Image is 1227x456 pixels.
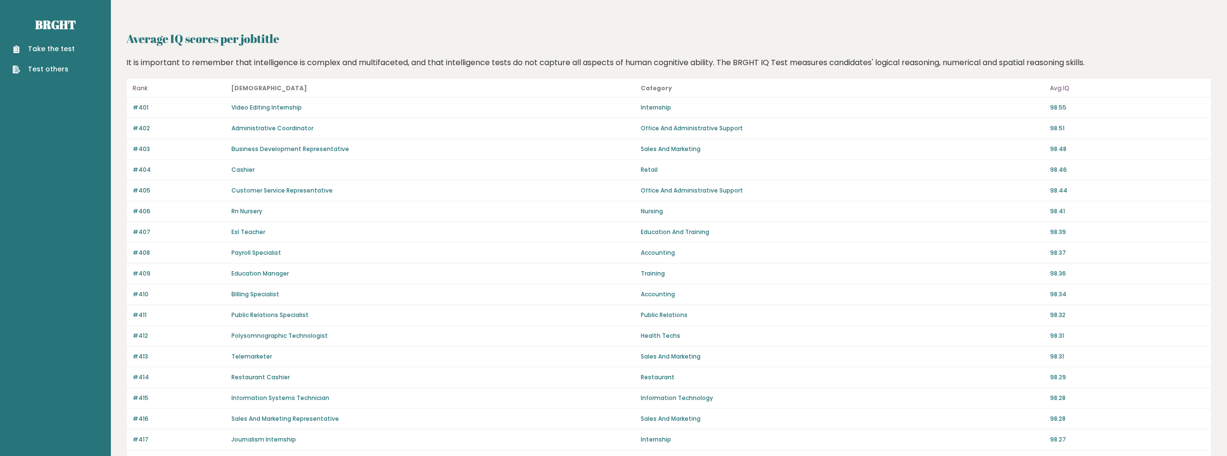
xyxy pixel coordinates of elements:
[1050,415,1205,423] p: 98.28
[231,435,296,443] a: Journalism Internship
[1050,124,1205,133] p: 98.51
[1050,269,1205,278] p: 98.36
[231,373,290,381] a: Restaurant Cashier
[641,228,1044,236] p: Education And Training
[231,124,313,132] a: Administrative Coordinator
[1050,373,1205,382] p: 98.29
[641,207,1044,216] p: Nursing
[231,103,302,111] a: Video Editing Internship
[1050,228,1205,236] p: 98.39
[641,332,1044,340] p: Health Techs
[231,269,289,277] a: Education Manager
[133,228,226,236] p: #407
[123,57,1215,69] div: It is important to remember that intelligence is complex and multifaceted, and that intelligence ...
[641,394,1044,402] p: Information Technology
[231,290,279,298] a: Billing Specialist
[133,435,226,444] p: #417
[133,332,226,340] p: #412
[231,207,262,215] a: Rn Nursery
[133,103,226,112] p: #401
[133,249,226,257] p: #408
[13,64,75,74] a: Test others
[641,311,1044,319] p: Public Relations
[1050,352,1205,361] p: 98.31
[1050,166,1205,174] p: 98.46
[1050,290,1205,299] p: 98.34
[641,103,1044,112] p: Internship
[133,207,226,216] p: #406
[641,145,1044,153] p: Sales And Marketing
[231,415,339,423] a: Sales And Marketing Representative
[133,352,226,361] p: #413
[231,249,281,257] a: Payroll Specialist
[13,44,75,54] a: Take the test
[133,83,226,94] p: Rank
[133,373,226,382] p: #414
[1050,249,1205,257] p: 98.37
[133,145,226,153] p: #403
[231,166,255,174] a: Cashier
[641,249,1044,257] p: Accounting
[641,415,1044,423] p: Sales And Marketing
[133,166,226,174] p: #404
[1050,186,1205,195] p: 98.44
[641,269,1044,278] p: Training
[641,186,1044,195] p: Office And Administrative Support
[641,290,1044,299] p: Accounting
[641,435,1044,444] p: Internship
[133,394,226,402] p: #415
[133,311,226,319] p: #411
[231,311,309,319] a: Public Relations Specialist
[231,186,333,194] a: Customer Service Representative
[1050,311,1205,319] p: 98.32
[641,166,1044,174] p: Retail
[641,124,1044,133] p: Office And Administrative Support
[641,373,1044,382] p: Restaurant
[35,17,76,32] a: Brght
[1050,145,1205,153] p: 98.48
[231,84,307,92] b: [DEMOGRAPHIC_DATA]
[231,394,329,402] a: Information Systems Technician
[133,415,226,423] p: #416
[133,290,226,299] p: #410
[133,186,226,195] p: #405
[231,352,272,360] a: Telemarketer
[126,30,1212,47] h2: Average IQ scores per jobtitle
[1050,332,1205,340] p: 98.31
[133,269,226,278] p: #409
[1050,394,1205,402] p: 98.28
[231,145,349,153] a: Business Development Representative
[1050,435,1205,444] p: 98.27
[1050,83,1205,94] p: Avg IQ
[641,352,1044,361] p: Sales And Marketing
[231,228,265,236] a: Esl Teacher
[641,84,672,92] b: Category
[1050,103,1205,112] p: 98.55
[1050,207,1205,216] p: 98.41
[133,124,226,133] p: #402
[231,332,328,340] a: Polysomnographic Technologist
